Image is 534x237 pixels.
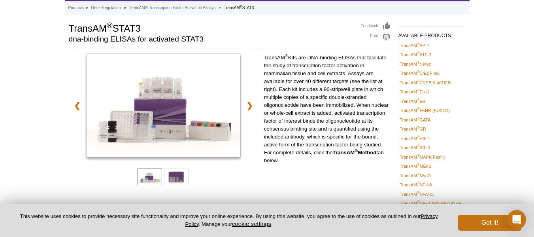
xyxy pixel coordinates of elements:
[400,200,464,214] a: TransAM®NFκB Activation Assay Kits
[87,54,240,159] a: TransAM STAT3 Kit
[417,172,420,176] sup: ®
[86,6,88,10] li: »
[417,61,420,64] sup: ®
[417,135,420,139] sup: ®
[400,163,431,170] a: TransAM®MEF2
[124,6,126,10] li: »
[400,107,450,114] a: TransAM®FKHR (FOXO1)
[417,42,420,46] sup: ®
[417,51,420,55] sup: ®
[400,172,431,179] a: TransAM®MyoD
[400,79,451,86] a: TransAM®CREB & pCREB
[400,154,445,161] a: TransAM®MAPK Family
[400,51,431,58] a: TransAM®ATF-2
[417,154,420,157] sup: ®
[417,144,420,148] sup: ®
[13,213,445,228] p: This website uses cookies to provide necessary site functionality and improve your online experie...
[333,150,377,155] strong: TransAM Method
[400,116,431,123] a: TransAM®GATA
[68,4,84,11] a: Products
[507,210,526,229] div: Open Intercom Messenger
[264,54,391,165] p: TransAM Kits are DNA-binding ELISAs that facilitate the study of transcription factor activation ...
[285,53,288,58] sup: ®
[232,220,271,227] button: cookie settings
[417,182,420,186] sup: ®
[240,4,242,8] sup: ®
[355,148,358,153] sup: ®
[400,191,434,198] a: TransAM®NFATc1
[417,70,420,74] sup: ®
[417,126,420,130] sup: ®
[361,22,391,30] a: Feedback
[400,61,431,68] a: TransAM®c-Myc
[69,36,353,43] h2: dna-binding ELISAs for activated STAT3
[400,144,430,151] a: TransAM®IRF-3
[107,21,113,30] sup: ®
[69,97,86,115] a: ❮
[417,191,420,195] sup: ®
[417,163,420,167] sup: ®
[417,79,420,83] sup: ®
[129,4,216,11] a: TransAM® Transcription Factor Activation Assays
[417,107,420,111] sup: ®
[398,27,466,41] h2: AVAILABLE PRODUCTS
[361,32,391,41] a: Print
[91,4,121,11] a: Gene Regulation
[400,42,429,49] a: TransAM®AP-1
[458,215,521,231] button: Got it!
[417,116,420,120] sup: ®
[87,54,240,157] img: TransAM STAT3 Kit
[241,97,258,115] a: ❯
[400,98,426,105] a: TransAM®ER
[69,22,353,34] h1: TransAM STAT3
[417,200,420,204] sup: ®
[400,70,440,77] a: TransAM®C/EBP α/β
[219,6,221,10] li: »
[224,6,254,10] li: TransAM STAT3
[417,89,420,93] sup: ®
[400,125,426,133] a: TransAM®GR
[417,98,420,102] sup: ®
[185,213,438,227] a: Privacy Policy
[400,88,430,95] a: TransAM®Elk-1
[400,181,432,188] a: TransAM®NF-YA
[400,135,430,142] a: TransAM®HIF-1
